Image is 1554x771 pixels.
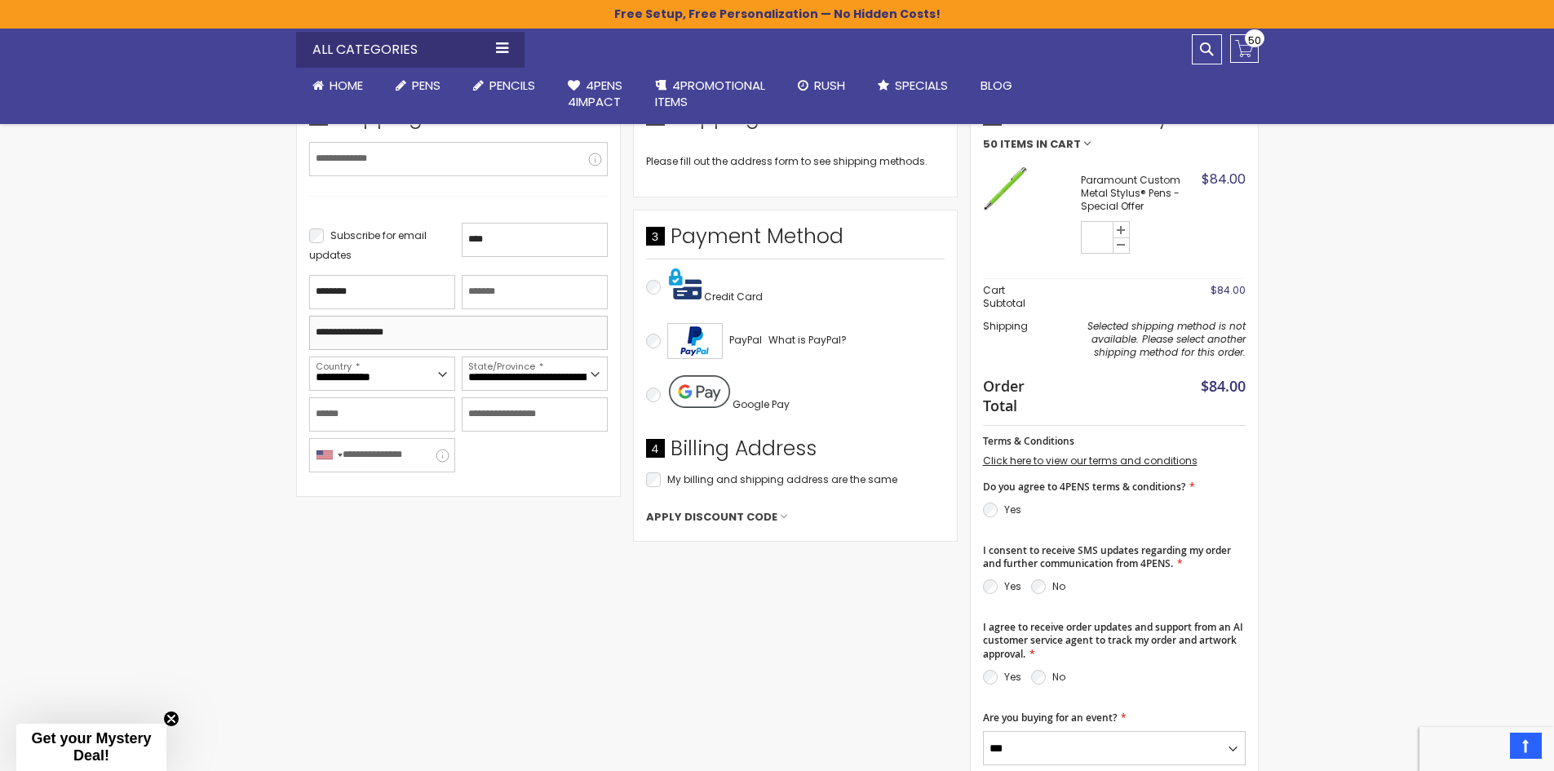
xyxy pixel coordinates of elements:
[646,155,945,168] div: Please fill out the address form to see shipping methods.
[646,435,945,471] div: Billing Address
[296,68,379,104] a: Home
[1081,174,1198,214] strong: Paramount Custom Metal Stylus® Pens -Special Offer
[983,319,1028,333] span: Shipping
[669,375,730,408] img: Pay with Google Pay
[1201,376,1246,396] span: $84.00
[669,268,702,300] img: Pay with credit card
[379,68,457,104] a: Pens
[1000,139,1081,150] span: Items in Cart
[983,711,1117,724] span: Are you buying for an event?
[163,711,179,727] button: Close teaser
[768,333,847,347] span: What is PayPal?
[814,77,845,94] span: Rush
[1004,579,1021,593] label: Yes
[861,68,964,104] a: Specials
[733,397,790,411] span: Google Pay
[729,333,762,347] span: PayPal
[704,290,763,304] span: Credit Card
[983,139,998,150] span: 50
[667,323,723,359] img: Acceptance Mark
[1004,670,1021,684] label: Yes
[983,480,1185,494] span: Do you agree to 4PENS terms & conditions?
[768,330,847,350] a: What is PayPal?
[983,374,1038,416] strong: Order Total
[16,724,166,771] div: Get your Mystery Deal!Close teaser
[1052,579,1065,593] label: No
[1419,727,1554,771] iframe: Google Customer Reviews
[1211,283,1246,297] span: $84.00
[646,510,777,525] span: Apply Discount Code
[983,434,1074,448] span: Terms & Conditions
[310,439,348,472] div: United States: +1
[983,166,1028,211] img: Paramount Custom Soft Touch® Metal Pens with Stylus - Special Offer-Lime Green
[568,77,622,110] span: 4Pens 4impact
[646,223,945,259] div: Payment Method
[296,32,525,68] div: All Categories
[895,77,948,94] span: Specials
[1004,503,1021,516] label: Yes
[655,77,765,110] span: 4PROMOTIONAL ITEMS
[1230,34,1259,63] a: 50
[412,77,441,94] span: Pens
[981,77,1012,94] span: Blog
[639,68,781,121] a: 4PROMOTIONALITEMS
[330,77,363,94] span: Home
[31,730,151,764] span: Get your Mystery Deal!
[1202,170,1246,188] span: $84.00
[309,228,427,262] span: Subscribe for email updates
[964,68,1029,104] a: Blog
[983,543,1231,570] span: I consent to receive SMS updates regarding my order and further communication from 4PENS.
[1248,33,1261,48] span: 50
[983,278,1046,315] th: Cart Subtotal
[1052,670,1065,684] label: No
[983,454,1198,467] a: Click here to view our terms and conditions
[781,68,861,104] a: Rush
[489,77,535,94] span: Pencils
[1087,319,1246,359] span: Selected shipping method is not available. Please select another shipping method for this order.
[667,472,897,486] span: My billing and shipping address are the same
[457,68,551,104] a: Pencils
[551,68,639,121] a: 4Pens4impact
[983,620,1243,660] span: I agree to receive order updates and support from an AI customer service agent to track my order ...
